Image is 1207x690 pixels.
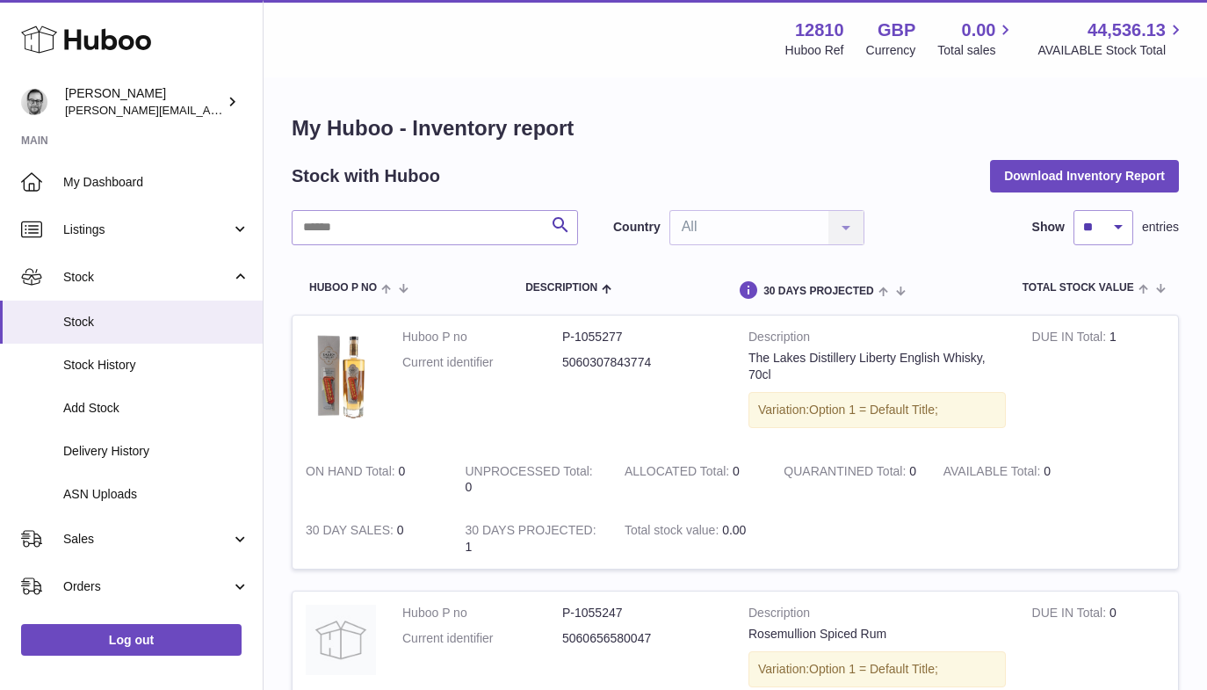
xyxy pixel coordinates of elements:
strong: ALLOCATED Total [625,464,733,483]
td: 0 [611,450,770,510]
strong: GBP [878,18,915,42]
strong: DUE IN Total [1032,606,1109,624]
span: Orders [63,578,231,595]
strong: 30 DAY SALES [306,523,397,541]
span: Total sales [937,42,1015,59]
strong: 12810 [795,18,844,42]
span: [PERSON_NAME][EMAIL_ADDRESS][DOMAIN_NAME] [65,103,352,117]
dd: P-1055247 [562,605,722,621]
button: Download Inventory Report [990,160,1179,192]
strong: 30 DAYS PROJECTED [465,523,596,541]
td: 0 [930,450,1089,510]
span: Stock [63,314,249,330]
strong: QUARANTINED Total [784,464,909,483]
strong: DUE IN Total [1032,330,1109,348]
span: Option 1 = Default Title; [809,403,938,417]
td: 1 [452,509,611,569]
img: product image [306,605,376,675]
strong: UNPROCESSED Total [465,464,592,483]
label: Show [1032,219,1065,236]
span: 44,536.13 [1088,18,1166,42]
div: Currency [866,42,916,59]
strong: ON HAND Total [306,464,399,483]
label: Country [613,219,661,236]
strong: Description [748,605,1006,626]
strong: Description [748,329,1006,350]
dd: 5060307843774 [562,354,722,371]
span: Stock History [63,357,249,374]
div: [PERSON_NAME] [65,85,223,119]
a: 44,536.13 AVAILABLE Stock Total [1037,18,1186,59]
div: Variation: [748,392,1006,428]
dt: Current identifier [402,630,562,647]
span: 30 DAYS PROJECTED [763,286,874,297]
div: Variation: [748,651,1006,687]
span: 0 [909,464,916,478]
td: 0 [293,509,452,569]
td: 0 [452,450,611,510]
img: product image [306,329,376,423]
span: Huboo P no [309,282,377,294]
dd: P-1055277 [562,329,722,345]
span: ASN Uploads [63,486,249,503]
span: Sales [63,531,231,548]
div: Huboo Ref [785,42,844,59]
span: Delivery History [63,443,249,460]
h1: My Huboo - Inventory report [292,114,1179,142]
span: AVAILABLE Stock Total [1037,42,1186,59]
span: Stock [63,269,231,286]
span: Listings [63,222,231,238]
span: Option 1 = Default Title; [809,662,938,676]
td: 0 [293,450,452,510]
span: 0.00 [962,18,996,42]
a: 0.00 Total sales [937,18,1015,59]
div: Rosemullion Spiced Rum [748,626,1006,643]
dt: Current identifier [402,354,562,371]
strong: Total stock value [625,523,722,541]
span: My Dashboard [63,174,249,191]
strong: AVAILABLE Total [943,464,1044,483]
span: entries [1142,219,1179,236]
dd: 5060656580047 [562,630,722,647]
a: Log out [21,624,242,656]
dt: Huboo P no [402,605,562,621]
img: alex@digidistiller.com [21,89,47,115]
span: 0.00 [722,523,746,537]
dt: Huboo P no [402,329,562,345]
div: The Lakes Distillery Liberty English Whisky, 70cl [748,350,1006,383]
span: Description [525,282,597,294]
span: Total stock value [1023,282,1134,294]
span: Add Stock [63,400,249,417]
td: 1 [1019,316,1178,450]
h2: Stock with Huboo [292,164,440,188]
